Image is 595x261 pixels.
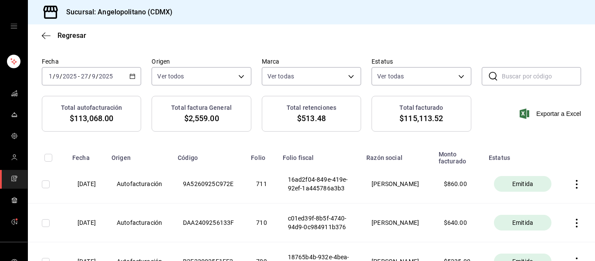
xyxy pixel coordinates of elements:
[372,58,471,64] label: Estatus
[509,218,537,227] span: Emitida
[433,146,483,165] th: Monto facturado
[277,165,361,203] th: 16ad2f04-849e-419e-92ef-1a445786a3b3
[48,73,53,80] input: --
[399,103,443,112] h3: Total facturado
[42,58,141,64] label: Fecha
[521,108,581,119] button: Exportar a Excel
[10,23,17,30] button: open drawer
[361,203,433,242] th: [PERSON_NAME]
[246,165,277,203] th: 711
[246,146,277,165] th: Folio
[433,165,483,203] th: $ 860.00
[172,146,246,165] th: Código
[262,58,361,64] label: Marca
[78,73,80,80] span: -
[91,73,96,80] input: --
[106,165,172,203] th: Autofacturación
[57,31,86,40] span: Regresar
[67,203,106,242] th: [DATE]
[67,165,106,203] th: [DATE]
[55,73,60,80] input: --
[509,180,537,188] span: Emitida
[67,146,106,165] th: Fecha
[399,112,443,124] span: $115,113.52
[106,203,172,242] th: Autofacturación
[483,146,562,165] th: Estatus
[277,203,361,242] th: c01ed39f-8b5f-4740-94d9-0c984911b376
[157,72,184,81] span: Ver todos
[42,31,86,40] button: Regresar
[152,58,251,64] label: Origen
[88,73,91,80] span: /
[96,73,98,80] span: /
[267,72,294,81] span: Ver todas
[171,103,232,112] h3: Total factura General
[172,165,246,203] th: 9A5260925C972E
[361,165,433,203] th: [PERSON_NAME]
[172,203,246,242] th: DAA2409256133F
[287,103,336,112] h3: Total retenciones
[377,72,404,81] span: Ver todas
[277,146,361,165] th: Folio fiscal
[246,203,277,242] th: 710
[502,68,581,85] input: Buscar por código
[106,146,172,165] th: Origen
[361,146,433,165] th: Razón social
[81,73,88,80] input: --
[98,73,113,80] input: ----
[297,112,326,124] span: $513.48
[184,112,219,124] span: $2,559.00
[59,7,172,17] h3: Sucursal: Angelopolitano (CDMX)
[433,203,483,242] th: $ 640.00
[62,73,77,80] input: ----
[70,112,113,124] span: $113,068.00
[53,73,55,80] span: /
[61,103,122,112] h3: Total autofacturación
[60,73,62,80] span: /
